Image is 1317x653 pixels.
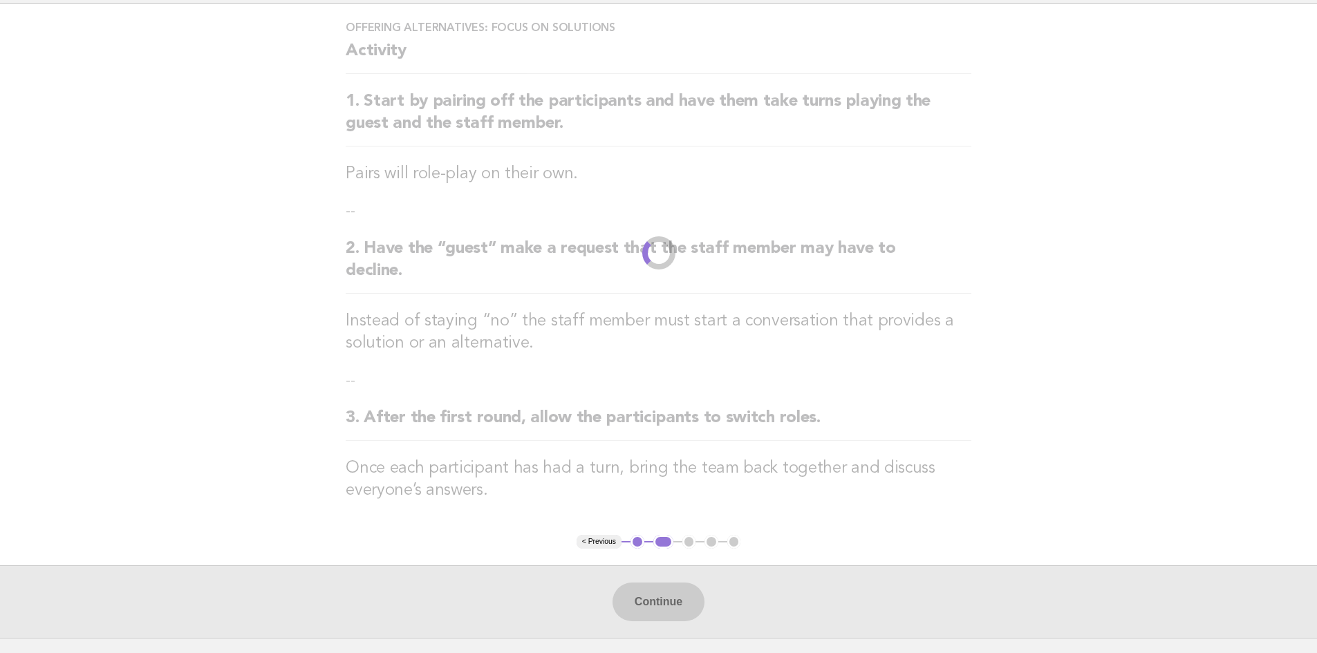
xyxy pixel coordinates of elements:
[346,407,971,441] h2: 3. After the first round, allow the participants to switch roles.
[346,21,971,35] h3: Offering alternatives: Focus on solutions
[346,371,971,390] p: --
[346,238,971,294] h2: 2. Have the “guest” make a request that the staff member may have to decline.
[346,91,971,146] h2: 1. Start by pairing off the participants and have them take turns playing the guest and the staff...
[346,202,971,221] p: --
[346,310,971,354] h3: Instead of staying “no” the staff member must start a conversation that provides a solution or an...
[346,163,971,185] h3: Pairs will role-play on their own.
[346,40,971,74] h2: Activity
[346,457,971,502] h3: Once each participant has had a turn, bring the team back together and discuss everyone’s answers.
